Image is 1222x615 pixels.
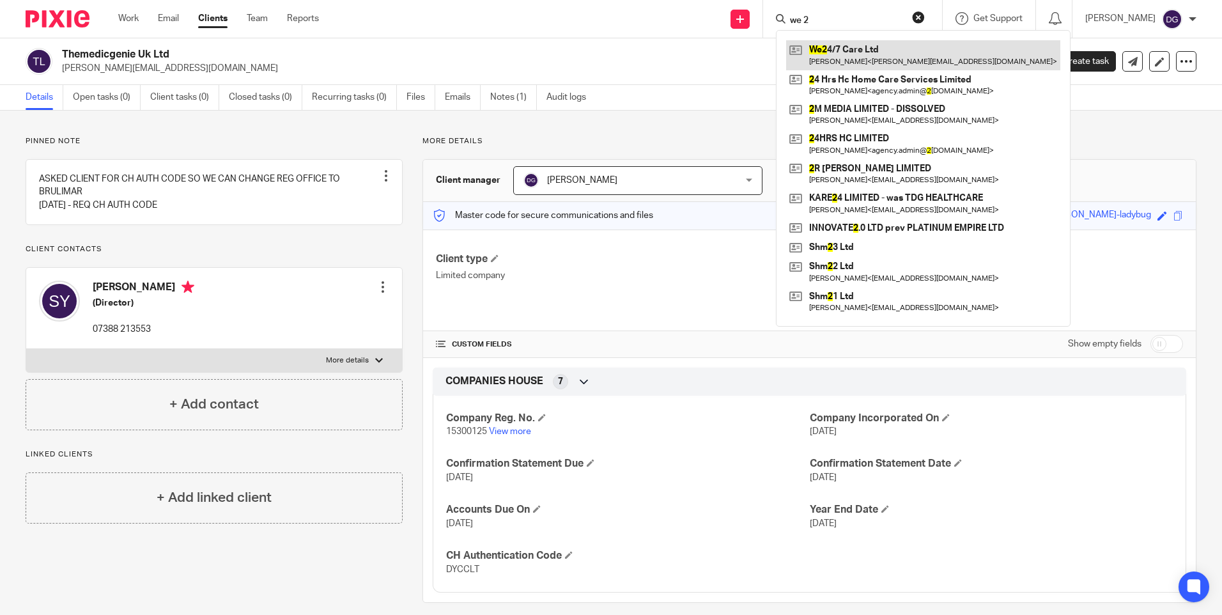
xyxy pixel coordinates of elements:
[446,519,473,528] span: [DATE]
[182,281,194,293] i: Primary
[446,473,473,482] span: [DATE]
[73,85,141,110] a: Open tasks (0)
[810,412,1173,425] h4: Company Incorporated On
[247,12,268,25] a: Team
[973,14,1023,23] span: Get Support
[490,85,537,110] a: Notes (1)
[445,85,481,110] a: Emails
[118,12,139,25] a: Work
[93,281,194,297] h4: [PERSON_NAME]
[446,549,809,563] h4: CH Authentication Code
[546,85,596,110] a: Audit logs
[287,12,319,25] a: Reports
[433,209,653,222] p: Master code for secure communications and files
[26,48,52,75] img: svg%3E
[198,12,228,25] a: Clients
[312,85,397,110] a: Recurring tasks (0)
[446,412,809,425] h4: Company Reg. No.
[436,339,809,350] h4: CUSTOM FIELDS
[446,427,487,436] span: 15300125
[547,176,617,185] span: [PERSON_NAME]
[810,503,1173,517] h4: Year End Date
[446,565,479,574] span: DYCCLT
[1042,51,1116,72] a: Create task
[62,48,830,61] h2: Themedicgenie Uk Ltd
[558,375,563,388] span: 7
[810,473,837,482] span: [DATE]
[26,449,403,460] p: Linked clients
[810,457,1173,471] h4: Confirmation Statement Date
[1068,338,1141,350] label: Show empty fields
[1162,9,1182,29] img: svg%3E
[446,457,809,471] h4: Confirmation Statement Due
[39,281,80,322] img: svg%3E
[169,394,259,414] h4: + Add contact
[26,10,89,27] img: Pixie
[93,323,194,336] p: 07388 213553
[810,519,837,528] span: [DATE]
[229,85,302,110] a: Closed tasks (0)
[810,427,837,436] span: [DATE]
[150,85,219,110] a: Client tasks (0)
[93,297,194,309] h5: (Director)
[523,173,539,188] img: svg%3E
[62,62,1023,75] p: [PERSON_NAME][EMAIL_ADDRESS][DOMAIN_NAME]
[26,244,403,254] p: Client contacts
[436,174,500,187] h3: Client manager
[158,12,179,25] a: Email
[26,136,403,146] p: Pinned note
[445,375,543,388] span: COMPANIES HOUSE
[789,15,904,27] input: Search
[489,427,531,436] a: View more
[422,136,1196,146] p: More details
[26,85,63,110] a: Details
[406,85,435,110] a: Files
[1085,12,1156,25] p: [PERSON_NAME]
[157,488,272,508] h4: + Add linked client
[446,503,809,517] h4: Accounts Due On
[1019,208,1151,223] div: sweet-[PERSON_NAME]-ladybug
[326,355,369,366] p: More details
[436,253,809,266] h4: Client type
[436,269,809,282] p: Limited company
[912,11,925,24] button: Clear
